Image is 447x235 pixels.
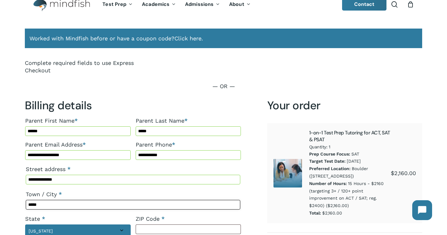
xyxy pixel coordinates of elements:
[309,143,391,151] span: Quantity: 1
[25,98,241,113] h3: Billing details
[273,159,302,188] img: ACT SAT Tutoring
[98,2,137,7] a: Test Prep
[180,2,224,7] a: Admissions
[309,210,321,217] dt: Total:
[174,34,203,43] a: Click here.
[309,210,391,217] p: $2,160.00
[406,194,438,226] iframe: Chatbot
[25,213,131,224] label: State
[157,58,290,75] iframe: Secure express checkout frame
[391,170,394,176] span: $
[26,189,240,200] label: Town / City
[102,1,126,7] span: Test Prep
[25,139,131,150] label: Parent Email Address
[136,115,241,126] label: Parent Last Name
[309,129,390,143] a: 1-on-1 Test Prep Tutoring for ACT, SAT & PSAT
[309,158,345,165] dt: Target Test Date:
[309,151,350,158] dt: Prep Course Focus:
[291,58,423,75] iframe: Secure express checkout frame
[224,2,255,7] a: About
[185,1,214,7] span: Admissions
[161,215,165,222] abbr: required
[25,115,131,126] label: Parent First Name
[137,2,180,7] a: Academics
[309,165,350,173] dt: Preferred Location:
[25,60,134,74] span: Complete required fields to use Express Checkout
[26,164,240,175] label: Street address
[354,1,375,7] span: Contact
[309,165,391,180] p: Boulder ([STREET_ADDRESS])
[309,180,347,188] dt: Number of Hours:
[267,98,422,113] h3: Your order
[136,213,241,224] label: ZIP Code
[29,35,174,42] span: Worked with Mindfish before or have a coupon code?
[309,158,391,165] p: [DATE]
[229,1,244,7] span: About
[391,170,416,176] bdi: 2,160.00
[136,139,241,150] label: Parent Phone
[42,215,45,222] abbr: required
[25,59,155,74] div: Complete required fields to use Express Checkout
[67,166,70,172] abbr: required
[309,180,391,210] p: 15 Hours - $2160 (targeting 3+ / 120+ point improvement on ACT / SAT; reg. $2400) ($2,160.00)
[59,191,62,197] abbr: required
[142,1,169,7] span: Academics
[25,83,422,98] p: — OR —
